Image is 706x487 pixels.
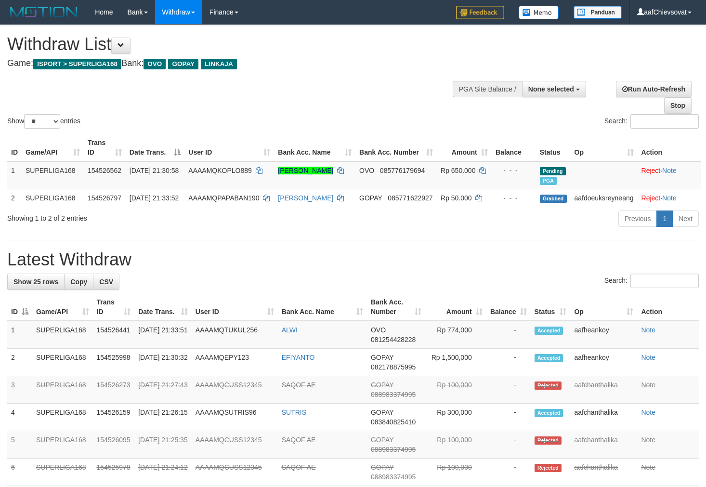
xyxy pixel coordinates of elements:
[425,404,486,431] td: Rp 300,000
[486,431,531,459] td: -
[371,391,416,398] span: Copy 088983374995 to clipboard
[64,274,93,290] a: Copy
[99,278,113,286] span: CSV
[571,134,638,161] th: Op: activate to sort column ascending
[540,195,567,203] span: Grabbed
[453,81,522,97] div: PGA Site Balance /
[570,349,637,376] td: aafheankoy
[380,167,425,174] span: Copy 085776179694 to clipboard
[536,134,571,161] th: Status
[571,189,638,207] td: aafdoeuksreyneang
[638,161,701,189] td: ·
[425,376,486,404] td: Rp 100,000
[192,321,278,349] td: AAAAMQTUKUL256
[130,167,179,174] span: [DATE] 21:30:58
[93,431,135,459] td: 154526095
[570,321,637,349] td: aafheankoy
[496,193,532,203] div: - - -
[7,114,80,129] label: Show entries
[519,6,559,19] img: Button%20Memo.svg
[192,293,278,321] th: User ID: activate to sort column ascending
[32,321,93,349] td: SUPERLIGA168
[7,459,32,486] td: 6
[201,59,237,69] span: LINKAJA
[540,177,557,185] span: Marked by aafheankoy
[496,166,532,175] div: - - -
[282,436,316,444] a: SAQOF AE
[32,459,93,486] td: SUPERLIGA168
[437,134,492,161] th: Amount: activate to sort column ascending
[371,418,416,426] span: Copy 083840825410 to clipboard
[88,167,121,174] span: 154526562
[641,326,655,334] a: Note
[604,114,699,129] label: Search:
[134,293,192,321] th: Date Trans.: activate to sort column ascending
[84,134,126,161] th: Trans ID: activate to sort column ascending
[637,293,699,321] th: Action
[93,293,135,321] th: Trans ID: activate to sort column ascending
[130,194,179,202] span: [DATE] 21:33:52
[278,167,333,174] a: [PERSON_NAME]
[522,81,586,97] button: None selected
[486,321,531,349] td: -
[7,59,461,68] h4: Game: Bank:
[32,404,93,431] td: SUPERLIGA168
[367,293,425,321] th: Bank Acc. Number: activate to sort column ascending
[371,354,393,361] span: GOPAY
[604,274,699,288] label: Search:
[32,431,93,459] td: SUPERLIGA168
[371,336,416,343] span: Copy 081254428228 to clipboard
[486,376,531,404] td: -
[630,274,699,288] input: Search:
[662,167,677,174] a: Note
[618,211,657,227] a: Previous
[33,59,121,69] span: ISPORT > SUPERLIGA168
[486,404,531,431] td: -
[371,408,393,416] span: GOPAY
[188,194,259,202] span: AAAAMQPAPABAN190
[93,274,119,290] a: CSV
[88,194,121,202] span: 154526797
[371,446,416,453] span: Copy 088983374995 to clipboard
[144,59,166,69] span: OVO
[540,167,566,175] span: Pending
[630,114,699,129] input: Search:
[7,5,80,19] img: MOTION_logo.png
[359,167,374,174] span: OVO
[486,349,531,376] td: -
[535,354,563,362] span: Accepted
[528,85,574,93] span: None selected
[570,293,637,321] th: Op: activate to sort column ascending
[22,134,84,161] th: Game/API: activate to sort column ascending
[134,404,192,431] td: [DATE] 21:26:15
[664,97,692,114] a: Stop
[192,404,278,431] td: AAAAMQSUTRIS96
[641,381,655,389] a: Note
[7,161,22,189] td: 1
[570,459,637,486] td: aafchanthalika
[192,431,278,459] td: AAAAMQCUSS12345
[641,408,655,416] a: Note
[535,409,563,417] span: Accepted
[93,349,135,376] td: 154525998
[32,293,93,321] th: Game/API: activate to sort column ascending
[456,6,504,19] img: Feedback.jpg
[192,349,278,376] td: AAAAMQEPY123
[32,349,93,376] td: SUPERLIGA168
[638,134,701,161] th: Action
[371,463,393,471] span: GOPAY
[425,459,486,486] td: Rp 100,000
[662,194,677,202] a: Note
[7,431,32,459] td: 5
[641,436,655,444] a: Note
[126,134,184,161] th: Date Trans.: activate to sort column descending
[13,278,58,286] span: Show 25 rows
[7,376,32,404] td: 3
[535,327,563,335] span: Accepted
[184,134,274,161] th: User ID: activate to sort column ascending
[425,321,486,349] td: Rp 774,000
[641,354,655,361] a: Note
[371,326,386,334] span: OVO
[441,167,475,174] span: Rp 650.000
[134,349,192,376] td: [DATE] 21:30:32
